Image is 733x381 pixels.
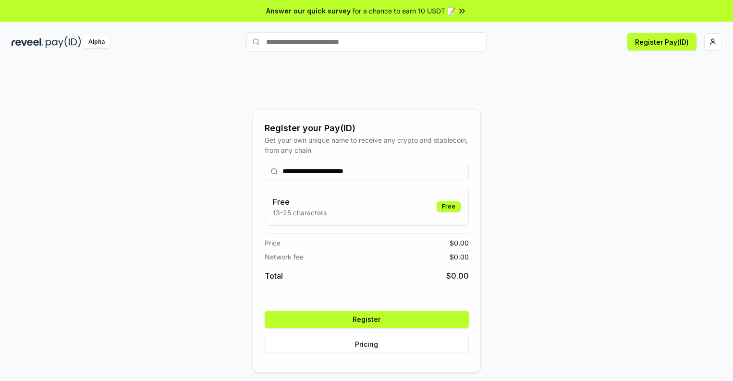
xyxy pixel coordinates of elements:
[437,201,461,212] div: Free
[12,36,44,48] img: reveel_dark
[265,135,469,155] div: Get your own unique name to receive any crypto and stablecoin, from any chain
[46,36,81,48] img: pay_id
[446,270,469,282] span: $ 0.00
[265,270,283,282] span: Total
[450,252,469,262] span: $ 0.00
[273,196,327,208] h3: Free
[83,36,110,48] div: Alpha
[265,336,469,353] button: Pricing
[273,208,327,218] p: 13-25 characters
[265,122,469,135] div: Register your Pay(ID)
[265,238,281,248] span: Price
[265,252,304,262] span: Network fee
[627,33,696,50] button: Register Pay(ID)
[265,311,469,328] button: Register
[266,6,351,16] span: Answer our quick survey
[353,6,455,16] span: for a chance to earn 10 USDT 📝
[450,238,469,248] span: $ 0.00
